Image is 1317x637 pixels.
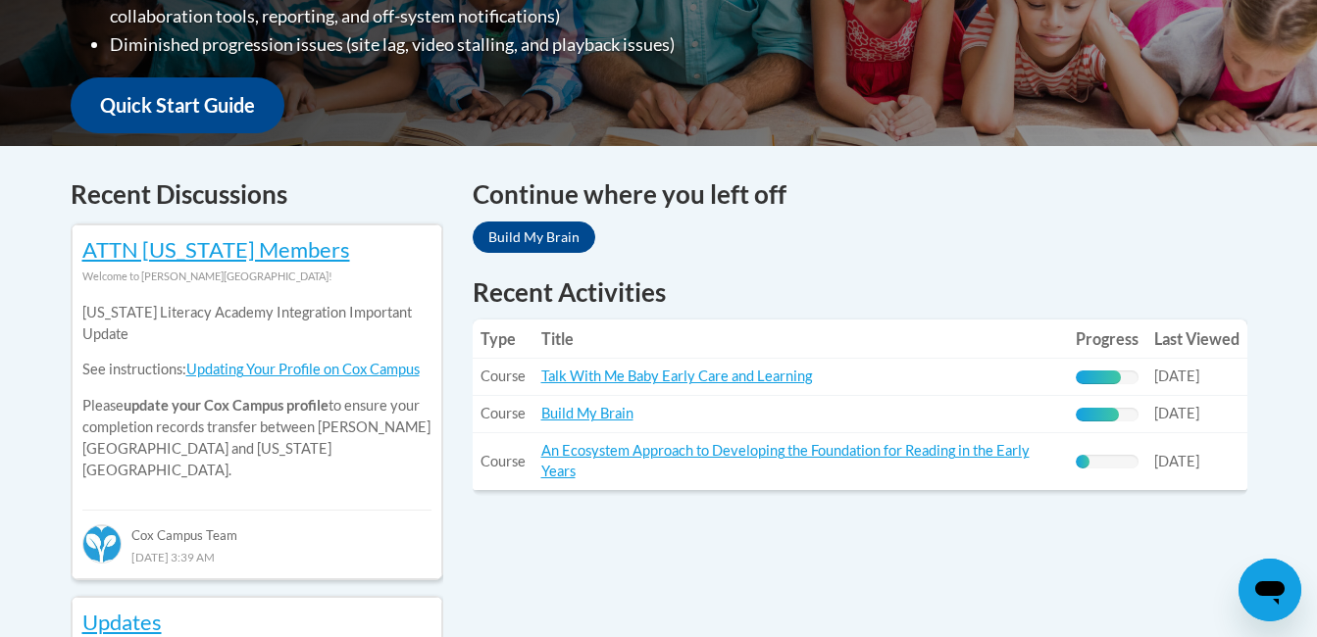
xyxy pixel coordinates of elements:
p: See instructions: [82,359,431,380]
p: [US_STATE] Literacy Academy Integration Important Update [82,302,431,345]
div: [DATE] 3:39 AM [82,546,431,567]
li: Diminished progression issues (site lag, video stalling, and playback issues) [110,30,782,59]
h4: Recent Discussions [71,175,443,214]
span: Course [481,453,526,469]
iframe: Button to launch messaging window [1239,559,1301,621]
a: Quick Start Guide [71,77,284,133]
div: Welcome to [PERSON_NAME][GEOGRAPHIC_DATA]! [82,266,431,287]
h4: Continue where you left off [473,175,1247,214]
span: Course [481,405,526,421]
div: Progress, % [1076,370,1122,384]
th: Last Viewed [1146,319,1247,359]
div: Progress, % [1076,408,1120,421]
a: Talk With Me Baby Early Care and Learning [541,367,812,384]
h1: Recent Activities [473,274,1247,310]
div: Progress, % [1076,455,1089,468]
div: Cox Campus Team [82,510,431,545]
a: Build My Brain [541,405,633,421]
a: ATTN [US_STATE] Members [82,236,350,263]
b: update your Cox Campus profile [124,397,329,414]
span: [DATE] [1154,453,1199,469]
span: [DATE] [1154,405,1199,421]
a: An Ecosystem Approach to Developing the Foundation for Reading in the Early Years [541,442,1030,479]
th: Progress [1068,319,1146,359]
span: [DATE] [1154,367,1199,384]
th: Type [473,319,533,359]
span: Course [481,367,526,384]
a: Build My Brain [473,221,595,253]
a: Updates [82,609,162,635]
th: Title [533,319,1068,359]
a: Updating Your Profile on Cox Campus [186,361,420,377]
div: Please to ensure your completion records transfer between [PERSON_NAME][GEOGRAPHIC_DATA] and [US_... [82,287,431,496]
img: Cox Campus Team [82,524,122,563]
